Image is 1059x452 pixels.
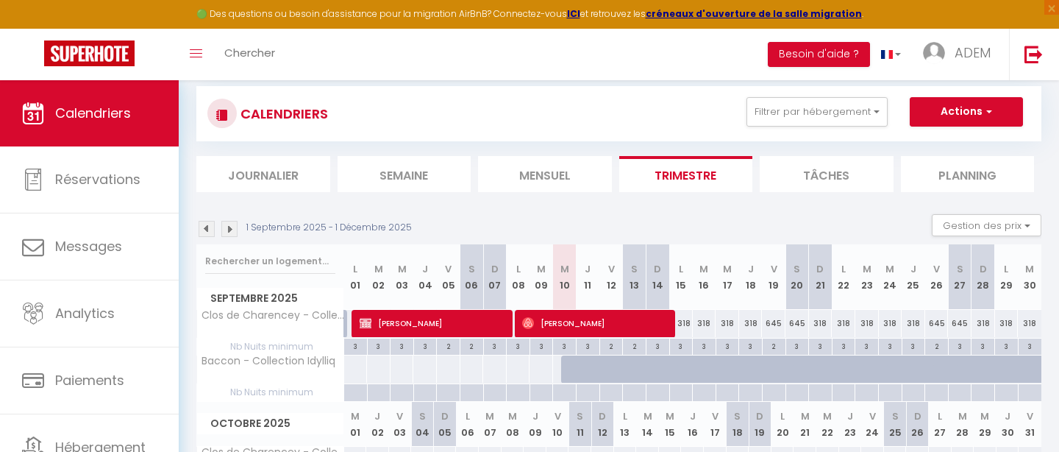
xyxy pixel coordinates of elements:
[659,402,682,447] th: 15
[746,97,888,127] button: Filtrer par hébergement
[55,237,122,255] span: Messages
[197,413,343,434] span: Octobre 2025
[391,244,414,310] th: 03
[646,339,669,353] div: 3
[801,409,810,423] abbr: M
[855,339,878,353] div: 3
[197,288,343,309] span: Septembre 2025
[762,310,785,337] div: 645
[485,409,494,423] abbr: M
[338,156,471,192] li: Semaine
[196,156,330,192] li: Journalier
[516,262,521,276] abbr: L
[391,339,413,353] div: 3
[608,262,615,276] abbr: V
[971,339,994,353] div: 3
[734,409,741,423] abbr: S
[794,402,816,447] th: 21
[832,339,855,353] div: 3
[995,244,1019,310] th: 29
[816,262,824,276] abbr: D
[912,29,1009,80] a: ... ADEM
[712,409,719,423] abbr: V
[507,339,529,353] div: 3
[693,310,716,337] div: 318
[748,262,754,276] abbr: J
[213,29,286,80] a: Chercher
[351,409,360,423] abbr: M
[12,6,56,50] button: Ouvrir le widget de chat LiveChat
[669,244,693,310] th: 15
[925,339,948,353] div: 2
[957,262,963,276] abbr: S
[727,402,749,447] th: 18
[484,339,507,353] div: 3
[366,402,389,447] th: 02
[938,409,942,423] abbr: L
[468,262,475,276] abbr: S
[910,262,916,276] abbr: J
[413,244,437,310] th: 04
[832,244,855,310] th: 22
[197,384,343,400] span: Nb Nuits minimum
[762,244,785,310] th: 19
[863,262,871,276] abbr: M
[914,409,921,423] abbr: D
[585,262,591,276] abbr: J
[980,409,989,423] abbr: M
[794,262,800,276] abbr: S
[958,409,967,423] abbr: M
[599,244,623,310] th: 12
[344,402,367,447] th: 01
[823,409,832,423] abbr: M
[205,248,335,275] input: Rechercher un logement...
[785,310,809,337] div: 645
[411,402,434,447] th: 04
[1025,262,1034,276] abbr: M
[869,409,876,423] abbr: V
[1004,262,1008,276] abbr: L
[952,402,974,447] th: 28
[704,402,727,447] th: 17
[980,262,987,276] abbr: D
[768,42,870,67] button: Besoin d'aide ?
[367,244,391,310] th: 02
[478,156,612,192] li: Mensuel
[508,409,517,423] abbr: M
[374,262,383,276] abbr: M
[483,244,507,310] th: 07
[847,409,853,423] abbr: J
[445,262,452,276] abbr: V
[809,244,832,310] th: 21
[460,339,483,353] div: 2
[1019,402,1041,447] th: 31
[646,7,862,20] a: créneaux d'ouverture de la salle migration
[690,409,696,423] abbr: J
[246,221,412,235] p: 1 Septembre 2025 - 1 Décembre 2025
[995,339,1018,353] div: 3
[902,310,925,337] div: 318
[832,310,855,337] div: 318
[1024,45,1043,63] img: logout
[553,339,576,353] div: 3
[577,244,600,310] th: 11
[771,262,777,276] abbr: V
[368,339,391,353] div: 3
[460,244,484,310] th: 06
[466,409,470,423] abbr: L
[553,244,577,310] th: 10
[1018,244,1041,310] th: 30
[879,244,902,310] th: 24
[693,339,716,353] div: 3
[577,409,583,423] abbr: S
[902,244,925,310] th: 25
[530,339,553,353] div: 3
[855,310,879,337] div: 318
[636,402,659,447] th: 14
[614,402,637,447] th: 13
[786,339,809,353] div: 3
[932,214,1041,236] button: Gestion des prix
[524,402,546,447] th: 09
[537,262,546,276] abbr: M
[699,262,708,276] abbr: M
